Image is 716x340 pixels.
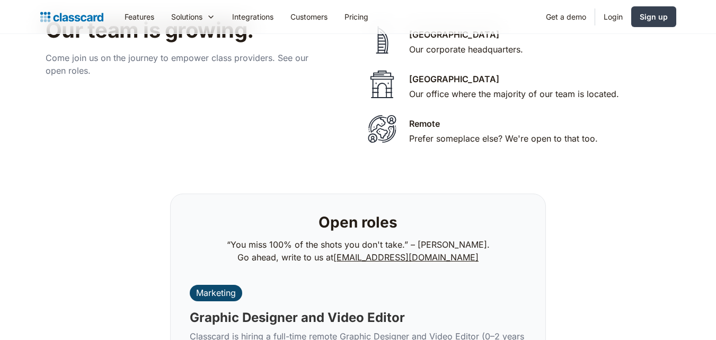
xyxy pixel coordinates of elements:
[282,5,336,29] a: Customers
[336,5,377,29] a: Pricing
[409,28,499,41] div: [GEOGRAPHIC_DATA]
[595,5,631,29] a: Login
[196,287,236,298] div: Marketing
[409,43,523,56] div: Our corporate headquarters.
[171,11,202,22] div: Solutions
[409,88,619,100] div: Our office where the majority of our team is located.
[116,5,163,29] a: Features
[409,132,598,145] div: Prefer someplace else? We're open to that too.
[631,6,676,27] a: Sign up
[40,10,103,24] a: home
[224,5,282,29] a: Integrations
[409,73,499,85] div: [GEOGRAPHIC_DATA]
[46,51,321,77] p: Come join us on the journey to empower class providers. See our open roles.
[333,252,479,263] a: [EMAIL_ADDRESS][DOMAIN_NAME]
[227,238,490,264] p: “You miss 100% of the shots you don't take.” – [PERSON_NAME]. Go ahead, write to us at
[409,117,440,130] div: Remote
[163,5,224,29] div: Solutions
[640,11,668,22] div: Sign up
[190,310,405,326] h3: Graphic Designer and Video Editor
[319,213,397,232] h2: Open roles
[537,5,595,29] a: Get a demo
